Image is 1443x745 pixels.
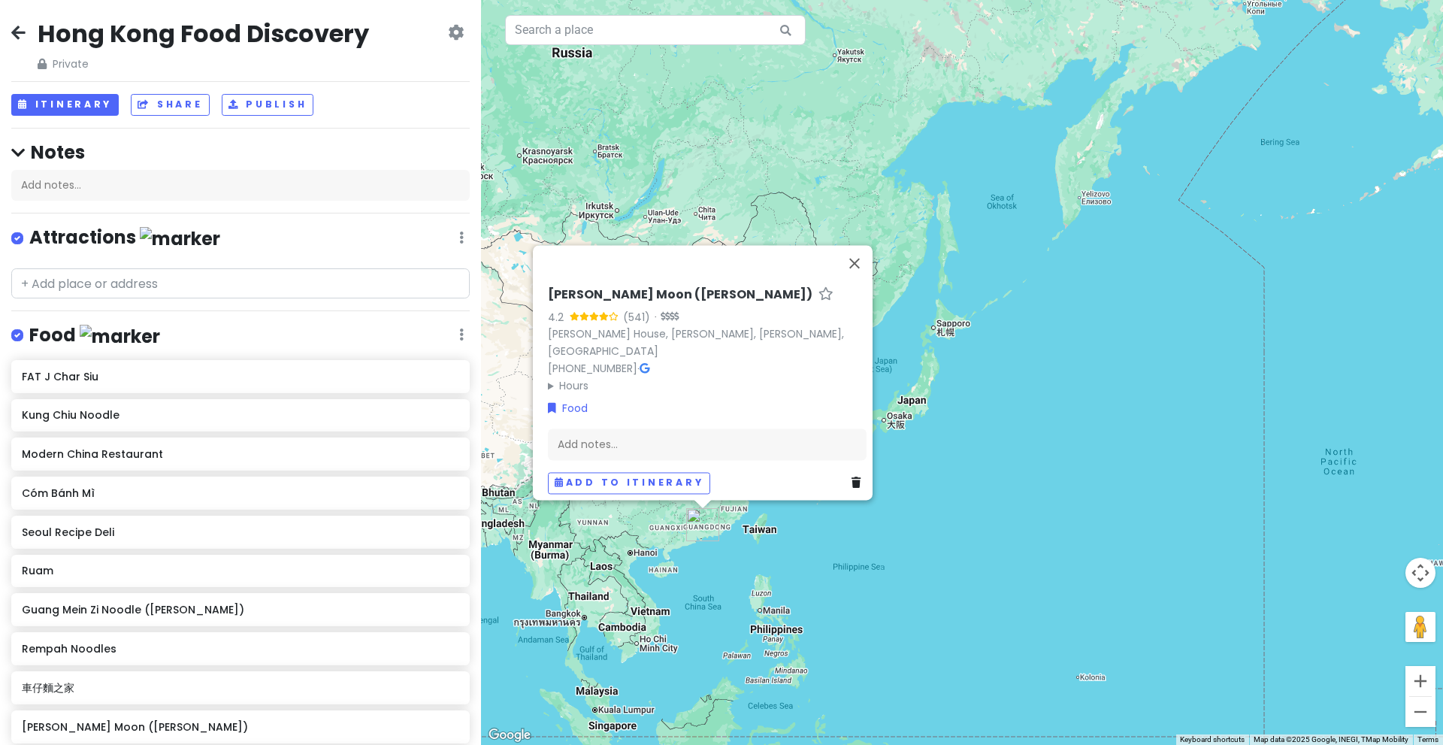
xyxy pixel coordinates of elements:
[852,474,867,491] a: Delete place
[1254,735,1408,743] span: Map data ©2025 Google, INEGI, TMap Mobility
[1405,612,1435,642] button: Drag Pegman onto the map to open Street View
[485,725,534,745] a: Open this area in Google Maps (opens a new window)
[80,325,160,348] img: marker
[485,725,534,745] img: Google
[1405,558,1435,588] button: Map camera controls
[11,141,470,164] h4: Notes
[1180,734,1245,745] button: Keyboard shortcuts
[11,268,470,298] input: + Add place or address
[222,94,314,116] button: Publish
[29,226,220,250] h4: Attractions
[650,310,679,326] div: ·
[548,377,867,394] summary: Hours
[22,603,458,616] h6: Guang Mein Zi Noodle ([PERSON_NAME])
[140,227,220,250] img: marker
[548,472,710,494] button: Add to itinerary
[22,447,458,461] h6: Modern China Restaurant
[38,56,369,72] span: Private
[1417,735,1438,743] a: Terms (opens in new tab)
[22,720,458,734] h6: [PERSON_NAME] Moon ([PERSON_NAME])
[22,486,458,500] h6: Cóm Bánh Mì
[623,309,650,326] div: (541)
[1405,697,1435,727] button: Zoom out
[548,361,637,376] a: [PHONE_NUMBER]
[686,508,719,541] div: Dalat Vietnamese Restaurant
[22,681,458,695] h6: 車仔麵之家
[22,408,458,422] h6: Kung Chiu Noodle
[548,326,844,359] a: [PERSON_NAME] House, [PERSON_NAME], [PERSON_NAME], [GEOGRAPHIC_DATA]
[22,642,458,656] h6: Rempah Noodles
[131,94,209,116] button: Share
[548,429,867,460] div: Add notes...
[11,170,470,201] div: Add notes...
[818,287,833,303] a: Star place
[548,287,867,394] div: ·
[640,363,649,374] i: Google Maps
[1405,666,1435,696] button: Zoom in
[22,370,458,383] h6: FAT J Char Siu
[22,564,458,577] h6: Ruam
[548,309,570,326] div: 4.2
[836,245,873,281] button: Close
[29,323,160,348] h4: Food
[22,525,458,539] h6: Seoul Recipe Deli
[38,18,369,50] h2: Hong Kong Food Discovery
[548,400,588,416] a: Food
[548,287,812,303] h6: [PERSON_NAME] Moon ([PERSON_NAME])
[11,94,119,116] button: Itinerary
[505,15,806,45] input: Search a place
